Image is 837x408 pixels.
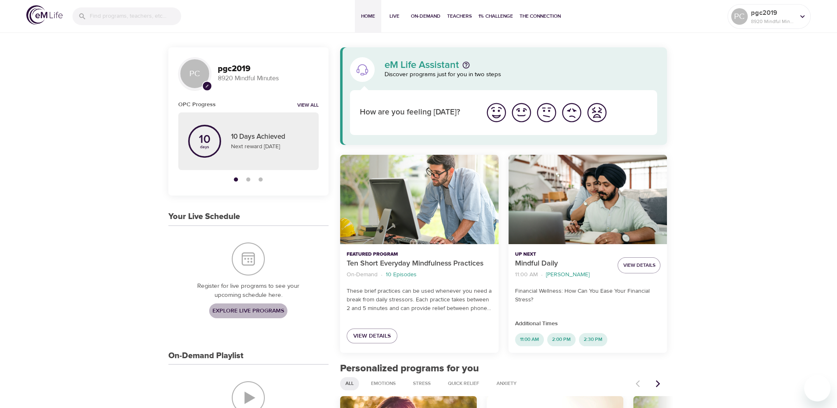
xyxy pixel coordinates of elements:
[751,18,795,25] p: 8920 Mindful Minutes
[178,57,211,90] div: PC
[623,261,655,270] span: View Details
[168,212,240,221] h3: Your Live Schedule
[26,5,63,25] img: logo
[347,269,492,280] nav: breadcrumb
[515,319,660,328] p: Additional Times
[209,303,287,319] a: Explore Live Programs
[231,142,309,151] p: Next reward [DATE]
[584,100,609,125] button: I'm feeling worst
[443,380,484,387] span: Quick Relief
[347,258,492,269] p: Ten Short Everyday Mindfulness Practices
[360,107,474,119] p: How are you feeling [DATE]?
[546,270,590,279] p: [PERSON_NAME]
[385,70,657,79] p: Discover programs just for you in two steps
[515,270,538,279] p: 11:00 AM
[509,100,534,125] button: I'm feeling good
[534,100,559,125] button: I'm feeling ok
[649,375,667,393] button: Next items
[478,12,513,21] span: 1% Challenge
[618,257,660,273] button: View Details
[751,8,795,18] p: pgc2019
[484,100,509,125] button: I'm feeling great
[447,12,472,21] span: Teachers
[579,336,607,343] span: 2:30 PM
[559,100,584,125] button: I'm feeling bad
[381,269,382,280] li: ·
[535,101,558,124] img: ok
[408,377,436,390] div: Stress
[385,12,404,21] span: Live
[347,329,397,344] a: View Details
[347,287,492,313] p: These brief practices can be used whenever you need a break from daily stressors. Each practice t...
[199,134,210,145] p: 10
[232,242,265,275] img: Your Live Schedule
[340,155,499,244] button: Ten Short Everyday Mindfulness Practices
[340,380,359,387] span: All
[585,101,608,124] img: worst
[491,377,522,390] div: Anxiety
[492,380,522,387] span: Anxiety
[520,12,561,21] span: The Connection
[804,375,830,401] iframe: Button to launch messaging window
[212,306,284,316] span: Explore Live Programs
[347,251,492,258] p: Featured Program
[168,351,243,361] h3: On-Demand Playlist
[385,60,459,70] p: eM Life Assistant
[515,336,544,343] span: 11:00 AM
[560,101,583,124] img: bad
[547,333,576,346] div: 2:00 PM
[579,333,607,346] div: 2:30 PM
[547,336,576,343] span: 2:00 PM
[731,8,748,25] div: PC
[366,377,401,390] div: Emotions
[515,258,611,269] p: Mindful Daily
[541,269,543,280] li: ·
[443,377,485,390] div: Quick Relief
[340,363,667,375] h2: Personalized programs for you
[218,74,319,83] p: 8920 Mindful Minutes
[356,63,369,76] img: eM Life Assistant
[90,7,181,25] input: Find programs, teachers, etc...
[508,155,667,244] button: Mindful Daily
[231,132,309,142] p: 10 Days Achieved
[178,100,216,109] h6: OPC Progress
[218,64,319,74] h3: pgc2019
[358,12,378,21] span: Home
[515,333,544,346] div: 11:00 AM
[515,269,611,280] nav: breadcrumb
[297,102,319,109] a: View all notifications
[515,251,611,258] p: Up Next
[340,377,359,390] div: All
[366,380,401,387] span: Emotions
[515,287,660,304] p: Financial Wellness: How Can You Ease Your Financial Stress?
[510,101,533,124] img: good
[408,380,436,387] span: Stress
[411,12,441,21] span: On-Demand
[353,331,391,341] span: View Details
[485,101,508,124] img: great
[199,145,210,149] p: days
[347,270,378,279] p: On-Demand
[386,270,417,279] p: 10 Episodes
[185,282,312,300] p: Register for live programs to see your upcoming schedule here.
